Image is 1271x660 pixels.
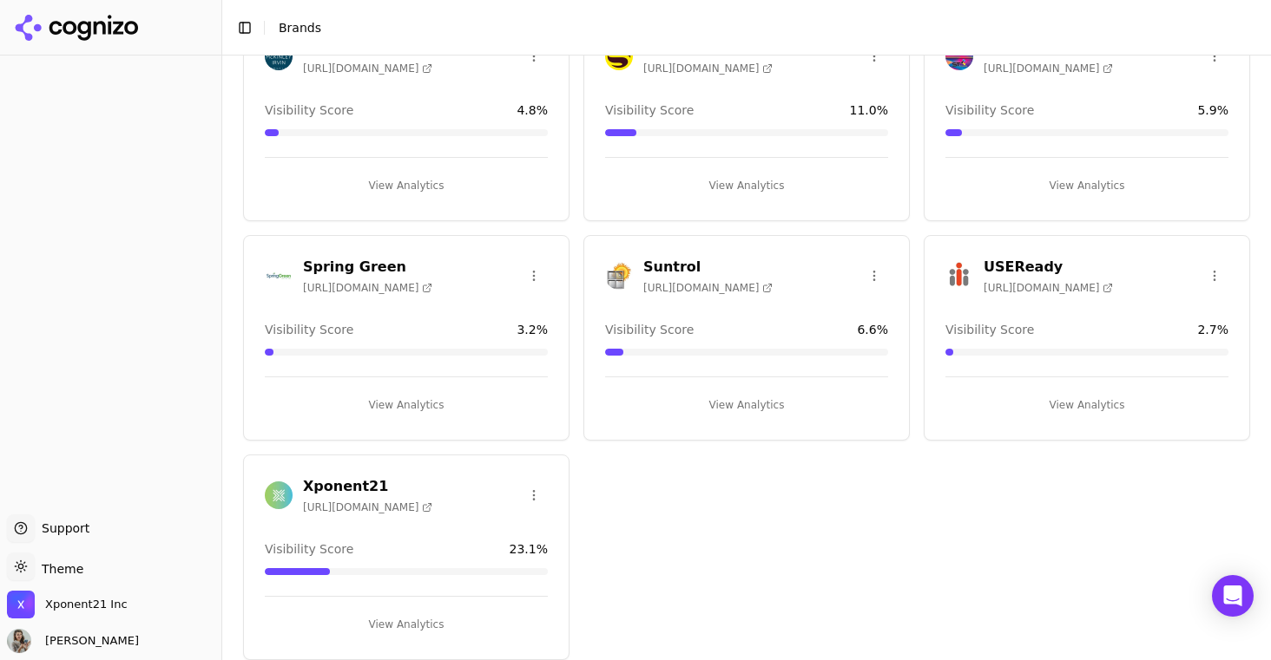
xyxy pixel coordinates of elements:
[7,629,139,653] button: Open user button
[643,281,773,295] span: [URL][DOMAIN_NAME]
[265,321,353,338] span: Visibility Score
[945,262,973,290] img: USEReady
[605,101,694,119] span: Visibility Score
[45,597,128,612] span: Xponent21 Inc
[945,42,973,70] img: Solar Tint
[945,391,1228,419] button: View Analytics
[643,257,773,278] h3: Suntrol
[279,21,321,35] span: Brands
[945,172,1228,199] button: View Analytics
[945,321,1034,338] span: Visibility Score
[265,172,548,199] button: View Analytics
[605,262,633,290] img: Suntrol
[517,101,548,119] span: 4.8 %
[265,262,293,290] img: Spring Green
[35,520,89,537] span: Support
[7,629,31,653] img: Kayleigh Crandell
[38,633,139,649] span: [PERSON_NAME]
[303,281,432,295] span: [URL][DOMAIN_NAME]
[605,42,633,70] img: Sendwave
[265,611,548,638] button: View Analytics
[605,172,888,199] button: View Analytics
[850,101,888,119] span: 11.0 %
[605,391,888,419] button: View Analytics
[984,62,1113,75] span: [URL][DOMAIN_NAME]
[643,62,773,75] span: [URL][DOMAIN_NAME]
[945,101,1034,119] span: Visibility Score
[279,19,1222,36] nav: breadcrumb
[1197,101,1228,119] span: 5.9 %
[265,540,353,558] span: Visibility Score
[7,591,35,618] img: Xponent21 Inc
[303,476,432,497] h3: Xponent21
[984,281,1113,295] span: [URL][DOMAIN_NAME]
[265,42,293,70] img: McKinley Irvin
[857,321,888,338] span: 6.6 %
[265,101,353,119] span: Visibility Score
[1197,321,1228,338] span: 2.7 %
[303,500,432,514] span: [URL][DOMAIN_NAME]
[35,562,83,576] span: Theme
[265,391,548,419] button: View Analytics
[1212,575,1254,617] div: Open Intercom Messenger
[605,321,694,338] span: Visibility Score
[303,62,432,75] span: [URL][DOMAIN_NAME]
[517,321,548,338] span: 3.2 %
[510,540,548,558] span: 23.1 %
[984,257,1113,278] h3: USEReady
[7,591,128,618] button: Open organization switcher
[265,481,293,509] img: Xponent21
[303,257,432,278] h3: Spring Green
